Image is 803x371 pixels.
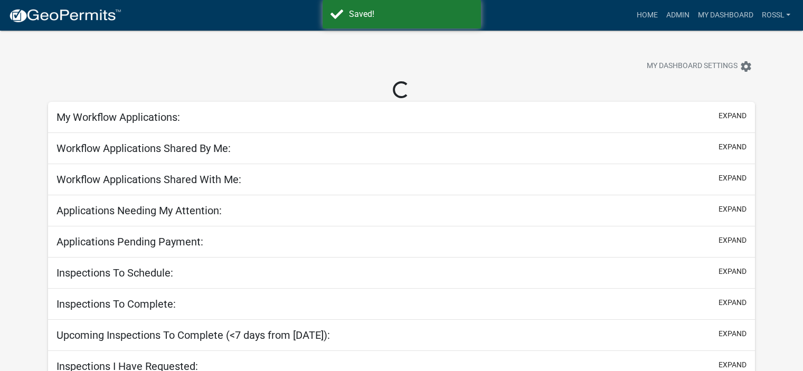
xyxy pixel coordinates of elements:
h5: Workflow Applications Shared With Me: [56,173,241,186]
button: expand [719,173,747,184]
button: expand [719,297,747,308]
span: My Dashboard Settings [647,60,738,73]
a: My Dashboard [693,5,757,25]
button: expand [719,204,747,215]
button: My Dashboard Settingssettings [638,56,761,77]
button: expand [719,141,747,153]
button: expand [719,266,747,277]
h5: Inspections To Complete: [56,298,176,310]
div: Saved! [349,8,473,21]
h5: Upcoming Inspections To Complete (<7 days from [DATE]): [56,329,330,341]
i: settings [740,60,752,73]
a: RossL [757,5,795,25]
button: expand [719,328,747,339]
button: expand [719,359,747,370]
button: expand [719,235,747,246]
button: expand [719,110,747,121]
h5: My Workflow Applications: [56,111,180,123]
h5: Applications Needing My Attention: [56,204,222,217]
a: Home [632,5,662,25]
a: Admin [662,5,693,25]
h5: Applications Pending Payment: [56,235,203,248]
h5: Inspections To Schedule: [56,267,173,279]
h5: Workflow Applications Shared By Me: [56,142,231,155]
